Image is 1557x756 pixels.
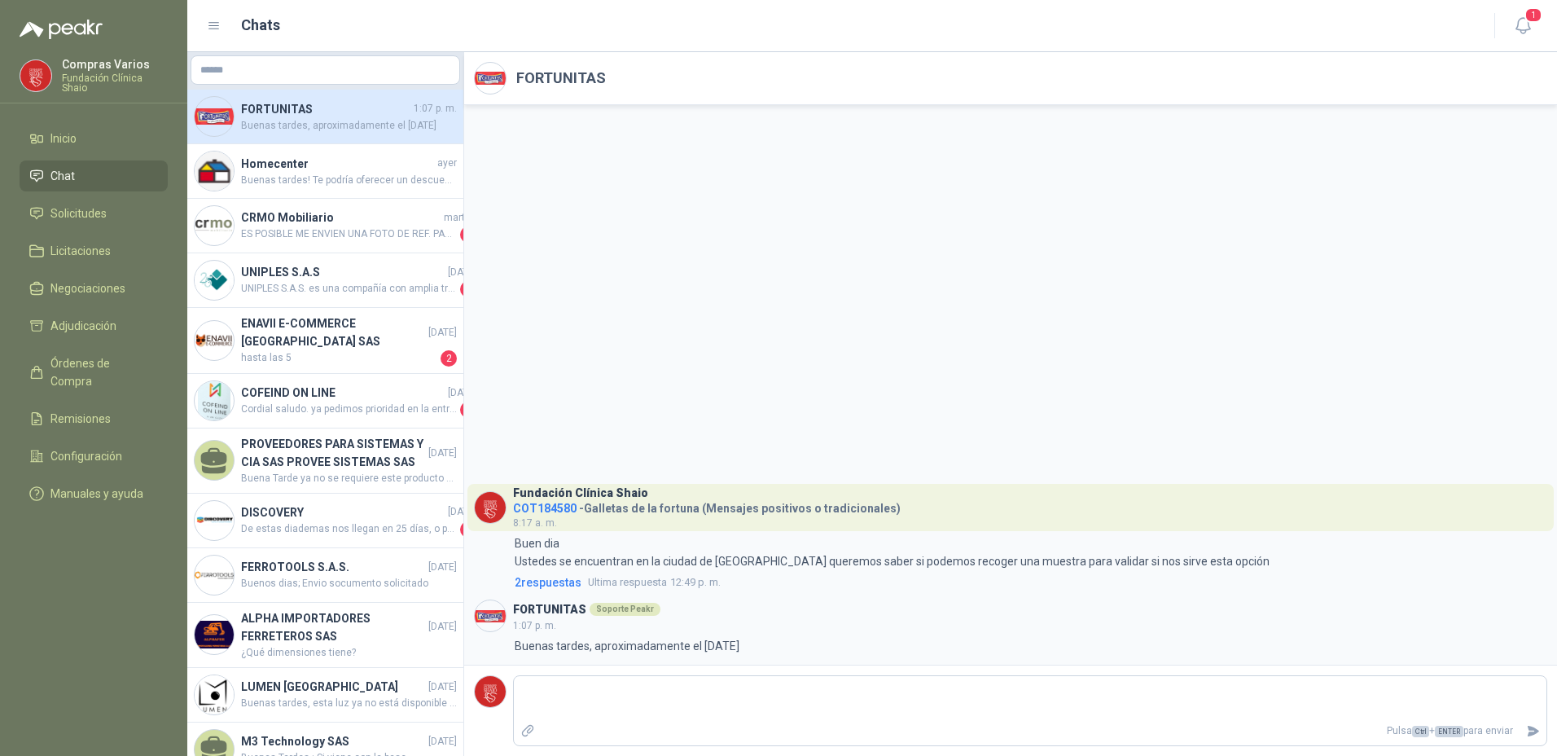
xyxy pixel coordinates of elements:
[195,206,234,245] img: Company Logo
[515,637,739,655] p: Buenas tardes, aproximadamente el [DATE]
[50,279,125,297] span: Negociaciones
[475,492,506,523] img: Company Logo
[1524,7,1542,23] span: 1
[20,403,168,434] a: Remisiones
[1412,726,1429,737] span: Ctrl
[187,144,463,199] a: Company LogoHomecenterayerBuenas tardes! Te podría oferecer un descuento adicional del 5% válido ...
[241,226,457,243] span: ES POSIBLE ME ENVIEN UNA FOTO DE REF. PARA PODER COTIZAR
[513,489,648,498] h3: Fundación Clínica Shaio
[62,59,168,70] p: Compras Varios
[187,199,463,253] a: Company LogoCRMO MobiliariomartesES POSIBLE ME ENVIEN UNA FOTO DE REF. PARA PODER COTIZAR2
[460,226,476,243] span: 2
[590,603,660,616] div: Soporte Peakr
[460,281,476,297] span: 1
[50,485,143,503] span: Manuales y ayuda
[50,204,107,222] span: Solicitudes
[20,198,168,229] a: Solicitudes
[187,548,463,603] a: Company LogoFERROTOOLS S.A.S.[DATE]Buenos dias; Envio socumento solicitado
[20,123,168,154] a: Inicio
[195,97,234,136] img: Company Logo
[444,210,476,226] span: martes
[475,600,506,631] img: Company Logo
[241,471,457,486] span: Buena Tarde ya no se requiere este producto por favor cancelar
[428,560,457,575] span: [DATE]
[516,67,606,90] h2: FORTUNITAS
[448,385,476,401] span: [DATE]
[241,503,445,521] h4: DISCOVERY
[241,384,445,402] h4: COFEIND ON LINE
[460,402,476,418] span: 1
[448,265,476,280] span: [DATE]
[195,261,234,300] img: Company Logo
[187,90,463,144] a: Company LogoFORTUNITAS1:07 p. m.Buenas tardes, aproximadamente el [DATE]
[241,350,437,367] span: hasta las 5
[20,160,168,191] a: Chat
[241,263,445,281] h4: UNIPLES S.A.S
[241,100,410,118] h4: FORTUNITAS
[588,574,721,591] span: 12:49 p. m.
[195,152,234,191] img: Company Logo
[515,534,1270,570] p: Buen dia Ustedes se encuentran en la ciudad de [GEOGRAPHIC_DATA] queremos saber si podemos recoge...
[241,118,457,134] span: Buenas tardes, aproximadamente el [DATE]
[50,130,77,147] span: Inicio
[20,60,51,91] img: Company Logo
[1508,11,1537,41] button: 1
[241,645,457,661] span: ¿Qué dimensiones tiene?
[514,717,542,745] label: Adjuntar archivos
[448,504,476,520] span: [DATE]
[241,314,425,350] h4: ENAVII E-COMMERCE [GEOGRAPHIC_DATA] SAS
[241,435,425,471] h4: PROVEEDORES PARA SISTEMAS Y CIA SAS PROVEE SISTEMAS SAS
[241,173,457,188] span: Buenas tardes! Te podría oferecer un descuento adicional del 5% válido solo hasta el [DATE]. Qued...
[428,325,457,341] span: [DATE]
[187,603,463,668] a: Company LogoALPHA IMPORTADORES FERRETEROS SAS[DATE]¿Qué dimensiones tiene?
[20,273,168,304] a: Negociaciones
[513,502,577,515] span: COT184580
[50,354,152,390] span: Órdenes de Compra
[187,429,463,494] a: PROVEEDORES PARA SISTEMAS Y CIA SAS PROVEE SISTEMAS SAS[DATE]Buena Tarde ya no se requiere este p...
[1520,717,1546,745] button: Enviar
[241,402,457,418] span: Cordial saludo. ya pedimos prioridad en la entrega para el dia [DATE] y [DATE] en sus instalaciones.
[241,558,425,576] h4: FERROTOOLS S.A.S.
[50,167,75,185] span: Chat
[195,556,234,595] img: Company Logo
[50,317,116,335] span: Adjudicación
[542,717,1520,745] p: Pulsa + para enviar
[20,235,168,266] a: Licitaciones
[460,521,476,538] span: 1
[195,381,234,420] img: Company Logo
[475,63,506,94] img: Company Logo
[513,620,556,631] span: 1:07 p. m.
[20,441,168,472] a: Configuración
[50,410,111,428] span: Remisiones
[241,521,457,538] span: De estas diademas nos llegan en 25 días, o para entrega inmediata tenemos estas que son las que r...
[515,574,581,591] span: 2 respuesta s
[511,574,1547,591] a: 2respuestasUltima respuesta12:49 p. m.
[428,734,457,749] span: [DATE]
[195,615,234,654] img: Company Logo
[241,155,434,173] h4: Homecenter
[475,676,506,707] img: Company Logo
[241,732,425,750] h4: M3 Technology SAS
[187,308,463,374] a: Company LogoENAVII E-COMMERCE [GEOGRAPHIC_DATA] SAS[DATE]hasta las 52
[20,20,103,39] img: Logo peakr
[195,501,234,540] img: Company Logo
[241,14,280,37] h1: Chats
[241,209,441,226] h4: CRMO Mobiliario
[20,310,168,341] a: Adjudicación
[50,242,111,260] span: Licitaciones
[241,678,425,696] h4: LUMEN [GEOGRAPHIC_DATA]
[20,478,168,509] a: Manuales y ayuda
[428,619,457,635] span: [DATE]
[513,517,557,529] span: 8:17 a. m.
[241,576,457,591] span: Buenos dias; Envio socumento solicitado
[1435,726,1463,737] span: ENTER
[195,321,234,360] img: Company Logo
[588,574,667,591] span: Ultima respuesta
[428,679,457,695] span: [DATE]
[50,447,122,465] span: Configuración
[241,609,425,645] h4: ALPHA IMPORTADORES FERRETEROS SAS
[414,101,457,116] span: 1:07 p. m.
[441,350,457,367] span: 2
[187,374,463,429] a: Company LogoCOFEIND ON LINE[DATE]Cordial saludo. ya pedimos prioridad en la entrega para el dia [...
[241,281,457,297] span: UNIPLES S.A.S. es una compañía con amplia trayectoria en el mercado colombiano, ofrecemos solucio...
